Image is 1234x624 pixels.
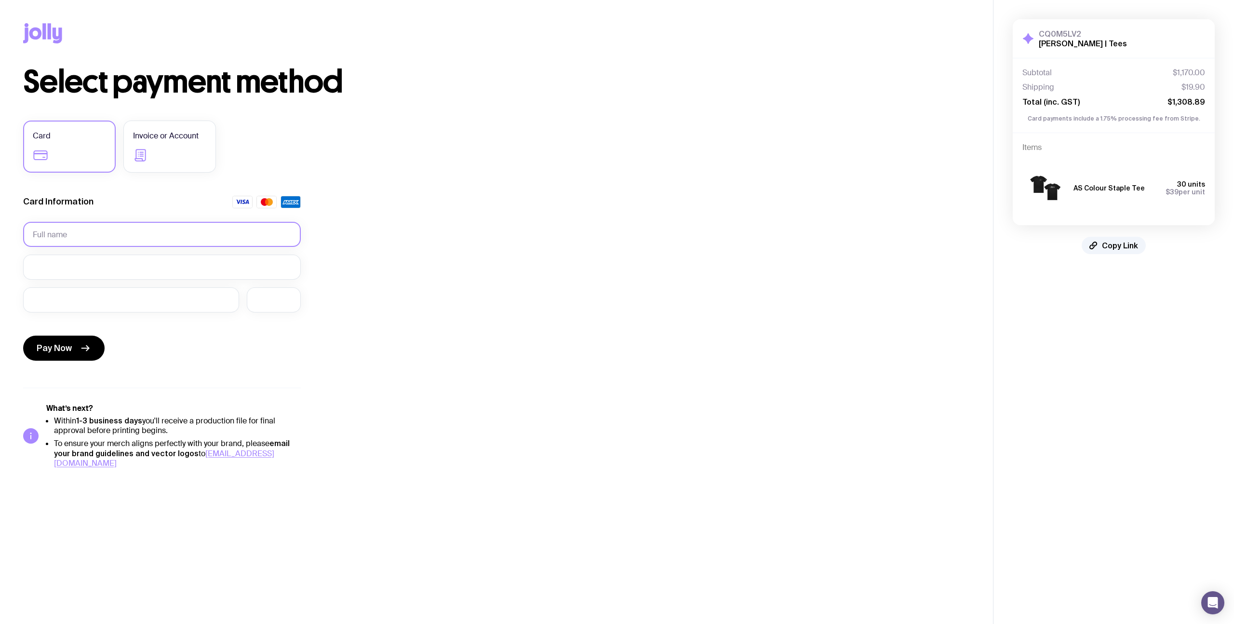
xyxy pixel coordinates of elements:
span: Subtotal [1022,68,1052,78]
span: $1,170.00 [1173,68,1205,78]
span: Pay Now [37,342,72,354]
span: Card [33,130,51,142]
span: 30 units [1177,180,1205,188]
span: $19.90 [1181,82,1205,92]
li: To ensure your merch aligns perfectly with your brand, please to [54,438,301,468]
h2: [PERSON_NAME] | Tees [1039,39,1127,48]
h3: AS Colour Staple Tee [1073,184,1145,192]
h3: CQ0M5LV2 [1039,29,1127,39]
span: per unit [1166,188,1205,196]
div: Open Intercom Messenger [1201,591,1224,614]
span: Total (inc. GST) [1022,97,1080,107]
input: Full name [23,222,301,247]
a: [EMAIL_ADDRESS][DOMAIN_NAME] [54,448,274,468]
label: Card Information [23,196,94,207]
p: Card payments include a 1.75% processing fee from Stripe. [1022,114,1205,123]
span: Copy Link [1102,241,1138,250]
h4: Items [1022,143,1205,152]
span: Invoice or Account [133,130,199,142]
li: Within you'll receive a production file for final approval before printing begins. [54,416,301,435]
span: Shipping [1022,82,1054,92]
iframe: Secure expiration date input frame [33,295,229,304]
iframe: Secure card number input frame [33,262,291,271]
span: $1,308.89 [1167,97,1205,107]
button: Pay Now [23,336,105,361]
span: $39 [1166,188,1179,196]
h5: What’s next? [46,404,301,413]
button: Copy Link [1082,237,1146,254]
strong: email your brand guidelines and vector logos [54,439,290,458]
iframe: Secure CVC input frame [256,295,291,304]
h1: Select payment method [23,67,970,97]
strong: 1-3 business days [76,416,142,425]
